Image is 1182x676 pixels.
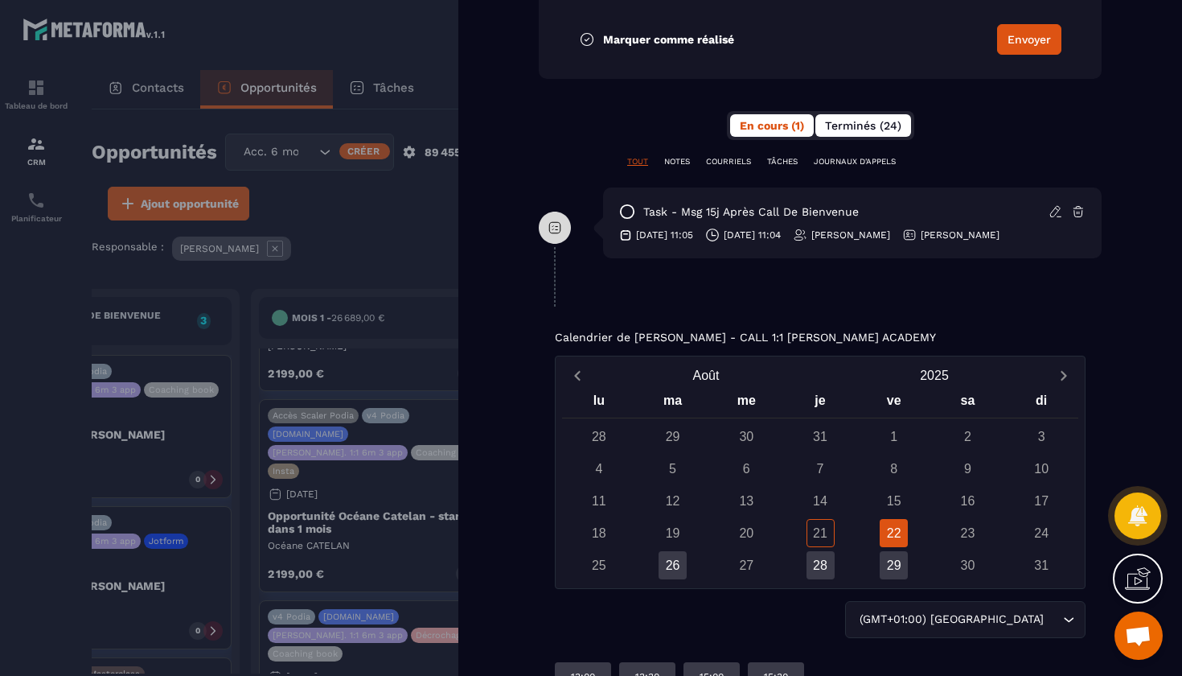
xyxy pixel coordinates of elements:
[724,229,781,241] p: [DATE] 11:04
[636,390,710,418] div: ma
[1114,612,1163,660] a: Ouvrir le chat
[659,422,687,451] div: 29
[562,422,1078,579] div: Calendar days
[845,601,1086,638] div: Search for option
[585,455,613,483] div: 4
[555,331,936,344] p: Calendrier de [PERSON_NAME] - CALL 1:1 [PERSON_NAME] ACADEMY
[1028,455,1056,483] div: 10
[806,519,835,547] div: 21
[825,119,901,132] span: Terminés (24)
[592,361,820,390] button: Open months overlay
[921,229,999,241] p: [PERSON_NAME]
[627,156,648,167] p: TOUT
[811,229,890,241] p: [PERSON_NAME]
[856,611,1047,629] span: (GMT+01:00) [GEOGRAPHIC_DATA]
[814,156,896,167] p: JOURNAUX D'APPELS
[954,422,982,451] div: 2
[733,487,761,515] div: 13
[636,229,693,241] p: [DATE] 11:05
[806,551,835,579] div: 28
[562,365,592,386] button: Previous month
[954,487,982,515] div: 16
[585,487,613,515] div: 11
[664,156,690,167] p: NOTES
[1049,365,1078,386] button: Next month
[562,390,636,418] div: lu
[562,390,1078,579] div: Calendar wrapper
[880,551,908,579] div: 29
[706,156,751,167] p: COURRIELS
[806,487,835,515] div: 14
[585,519,613,547] div: 18
[733,551,761,579] div: 27
[730,114,814,137] button: En cours (1)
[1028,519,1056,547] div: 24
[1047,611,1059,629] input: Search for option
[1004,390,1078,418] div: di
[880,487,908,515] div: 15
[585,422,613,451] div: 28
[733,455,761,483] div: 6
[733,422,761,451] div: 30
[783,390,857,418] div: je
[659,487,687,515] div: 12
[815,114,911,137] button: Terminés (24)
[857,390,931,418] div: ve
[767,156,798,167] p: TÂCHES
[659,455,687,483] div: 5
[806,455,835,483] div: 7
[1028,422,1056,451] div: 3
[709,390,783,418] div: me
[1028,487,1056,515] div: 17
[1028,551,1056,579] div: 31
[954,551,982,579] div: 30
[740,119,804,132] span: En cours (1)
[954,455,982,483] div: 9
[954,519,982,547] div: 23
[733,519,761,547] div: 20
[880,422,908,451] div: 1
[931,390,1005,418] div: sa
[659,551,687,579] div: 26
[880,519,908,547] div: 22
[643,204,859,220] p: task - msg 15j après call de bienvenue
[806,422,835,451] div: 31
[585,551,613,579] div: 25
[659,519,687,547] div: 19
[820,361,1049,390] button: Open years overlay
[880,455,908,483] div: 8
